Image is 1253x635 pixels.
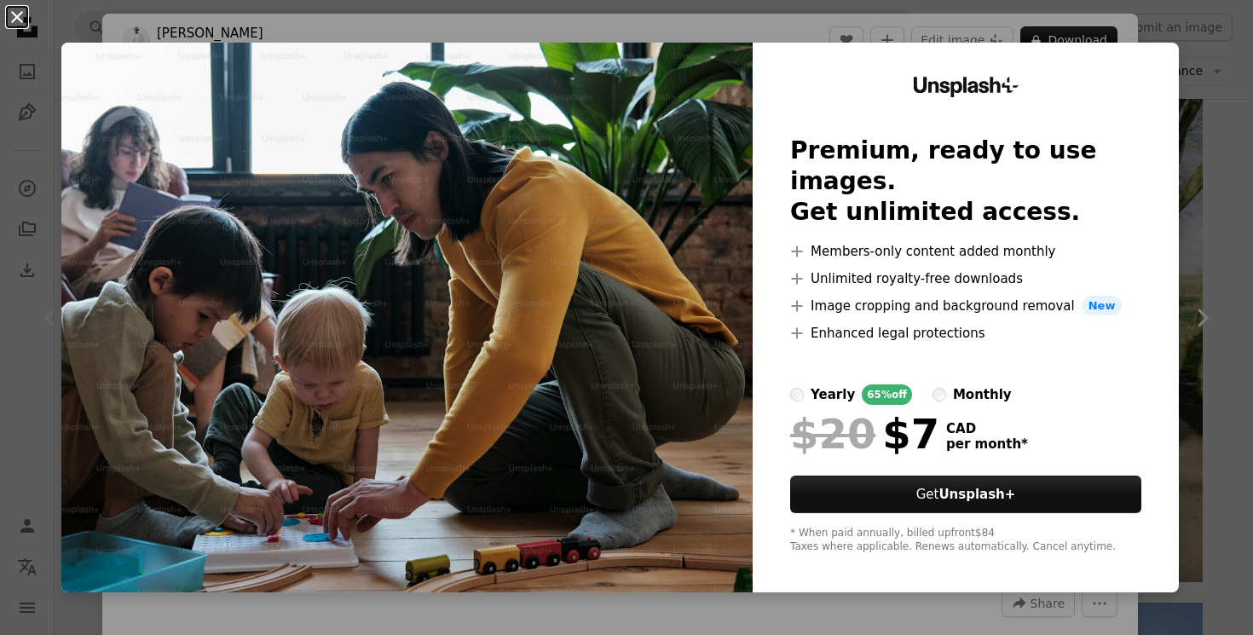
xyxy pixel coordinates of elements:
div: $7 [790,412,939,456]
div: 65% off [862,384,912,405]
li: Image cropping and background removal [790,296,1141,316]
span: CAD [946,421,1028,436]
input: monthly [933,388,946,401]
span: per month * [946,436,1028,452]
input: yearly65%off [790,388,804,401]
div: * When paid annually, billed upfront $84 Taxes where applicable. Renews automatically. Cancel any... [790,527,1141,554]
button: GetUnsplash+ [790,476,1141,513]
strong: Unsplash+ [938,487,1015,502]
div: yearly [811,384,855,405]
span: New [1082,296,1123,316]
span: $20 [790,412,875,456]
li: Enhanced legal protections [790,323,1141,343]
li: Members-only content added monthly [790,241,1141,262]
li: Unlimited royalty-free downloads [790,268,1141,289]
h2: Premium, ready to use images. Get unlimited access. [790,136,1141,228]
div: monthly [953,384,1012,405]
